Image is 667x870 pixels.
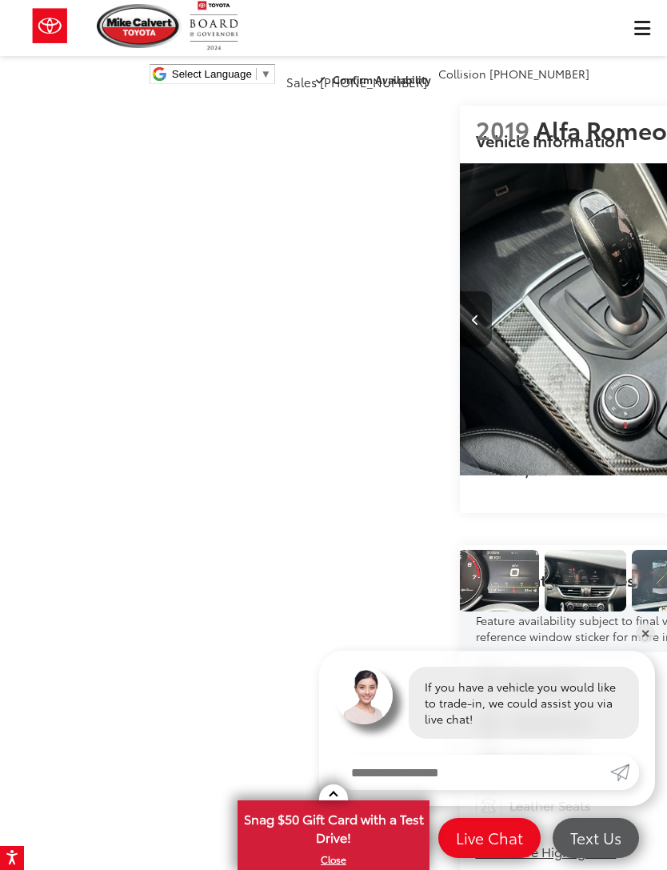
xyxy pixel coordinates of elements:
[457,550,540,612] img: 2019 Alfa Romeo Giulia Base
[553,818,639,858] a: Text Us
[409,667,639,739] div: If you have a vehicle you would like to trade-in, we could assist you via live chat!
[438,818,541,858] a: Live Chat
[261,68,271,80] span: ▼
[335,755,610,790] input: Enter your message
[489,66,589,82] span: [PHONE_NUMBER]
[320,73,427,90] span: [PHONE_NUMBER]
[97,4,182,48] img: Mike Calvert Toyota
[172,68,271,80] a: Select Language​
[448,828,531,848] span: Live Chat
[610,755,639,790] a: Submit
[460,291,492,347] button: Previous image
[256,68,257,80] span: ​
[172,68,252,80] span: Select Language
[239,802,428,851] span: Snag $50 Gift Card with a Test Drive!
[457,550,539,612] a: Expand Photo 13
[544,550,627,612] img: 2019 Alfa Romeo Giulia Base
[545,550,626,612] a: Expand Photo 14
[562,828,629,848] span: Text Us
[438,66,486,82] span: Collision
[476,112,529,146] span: 2019
[286,73,317,90] span: Sales
[476,843,617,861] button: View More Highlights...
[335,667,393,724] img: Agent profile photo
